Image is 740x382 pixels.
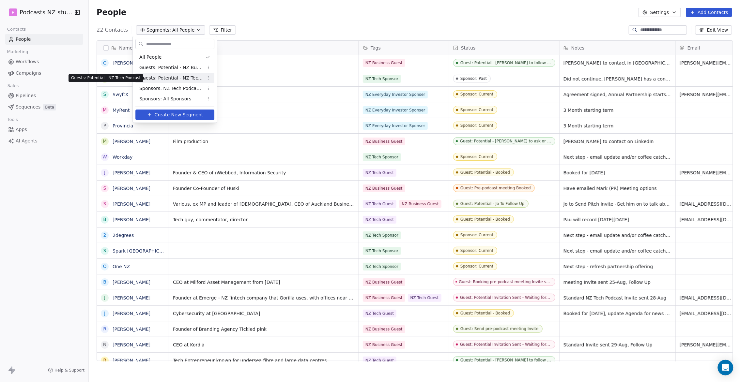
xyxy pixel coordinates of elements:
[155,111,203,118] span: Create New Segment
[139,54,162,61] span: All People
[135,110,214,120] button: Create New Segment
[139,64,203,71] span: Guests: Potential - NZ Business Podcast
[135,52,214,104] div: Suggestions
[139,75,203,81] span: Guests: Potential - NZ Tech Podcast
[139,85,203,92] span: Sponsors: NZ Tech Podcast - current
[139,95,191,102] span: Sponsors: All Sponsors
[71,76,141,81] p: Guests: Potential - NZ Tech Podcast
